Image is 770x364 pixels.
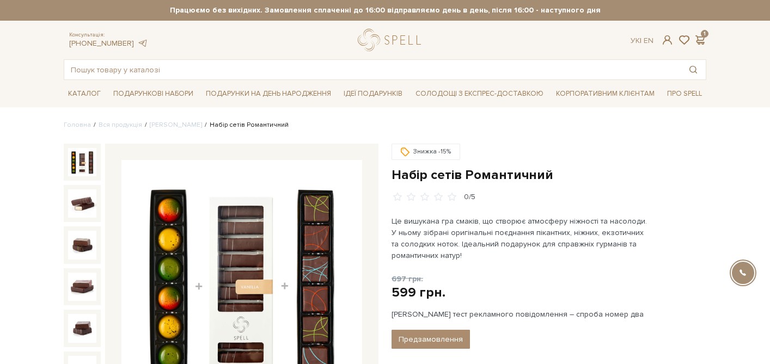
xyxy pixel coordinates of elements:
[64,60,681,79] input: Пошук товару у каталозі
[631,36,653,46] div: Ук
[68,148,96,176] img: Набір сетів Романтичний
[392,144,460,160] div: Знижка -15%
[201,85,335,102] span: Подарунки на День народження
[68,189,96,218] img: Набір сетів Романтичний
[681,60,706,79] button: Пошук товару у каталозі
[640,36,641,45] span: |
[392,166,706,183] h1: Набір сетів Романтичний
[392,284,445,301] div: 599 грн.
[64,85,105,102] a: Каталог
[202,120,289,130] li: Набір сетів Романтичний
[644,36,653,45] a: En
[68,273,96,301] img: Набір сетів Романтичний
[339,85,407,102] span: Ідеї подарунків
[137,39,148,48] a: telegram
[64,121,91,129] a: Головна
[392,274,423,283] span: 697 грн.
[69,32,148,39] span: Консультація:
[64,5,706,15] strong: Працюємо без вихідних. Замовлення сплаченні до 16:00 відправляємо день в день, після 16:00 - наст...
[392,215,647,261] p: Це вишукана гра смаків, що створює атмосферу ніжності та насолоди. У ньому зібрані оригінальні по...
[663,85,706,102] span: Про Spell
[392,330,470,349] button: Предзамовлення
[392,310,706,319] div: [PERSON_NAME] тест рекламного повідомлення – спроба номер два
[99,121,142,129] a: Вся продукція
[358,29,426,51] a: logo
[68,314,96,342] img: Набір сетів Романтичний
[69,39,134,48] a: [PHONE_NUMBER]
[150,121,202,129] a: [PERSON_NAME]
[411,84,548,103] a: Солодощі з експрес-доставкою
[464,192,475,202] div: 0/5
[109,85,198,102] span: Подарункові набори
[552,84,659,103] a: Корпоративним клієнтам
[68,231,96,259] img: Набір сетів Романтичний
